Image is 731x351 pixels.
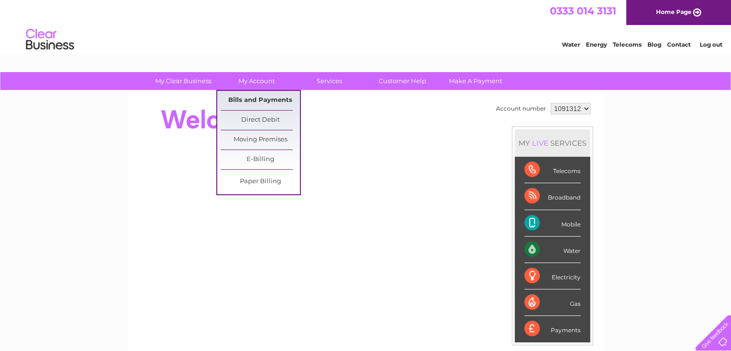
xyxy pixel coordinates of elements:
div: Electricity [524,263,581,289]
div: Water [524,237,581,263]
a: Telecoms [613,41,642,48]
a: My Clear Business [144,72,223,90]
a: Customer Help [363,72,442,90]
a: Services [290,72,369,90]
a: Contact [667,41,691,48]
a: Paper Billing [221,172,300,191]
a: My Account [217,72,296,90]
a: Blog [647,41,661,48]
a: Water [562,41,580,48]
td: Account number [494,100,548,117]
div: Telecoms [524,157,581,183]
a: 0333 014 3131 [550,5,616,17]
div: Broadband [524,183,581,210]
a: Make A Payment [436,72,515,90]
a: Direct Debit [221,111,300,130]
a: Bills and Payments [221,91,300,110]
div: Clear Business is a trading name of Verastar Limited (registered in [GEOGRAPHIC_DATA] No. 3667643... [139,5,593,47]
div: MY SERVICES [515,129,590,157]
div: Gas [524,289,581,316]
img: logo.png [25,25,74,54]
div: Mobile [524,210,581,237]
div: Payments [524,316,581,342]
a: Moving Premises [221,130,300,150]
a: E-Billing [221,150,300,169]
a: Log out [699,41,722,48]
div: LIVE [530,138,550,148]
a: Energy [586,41,607,48]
